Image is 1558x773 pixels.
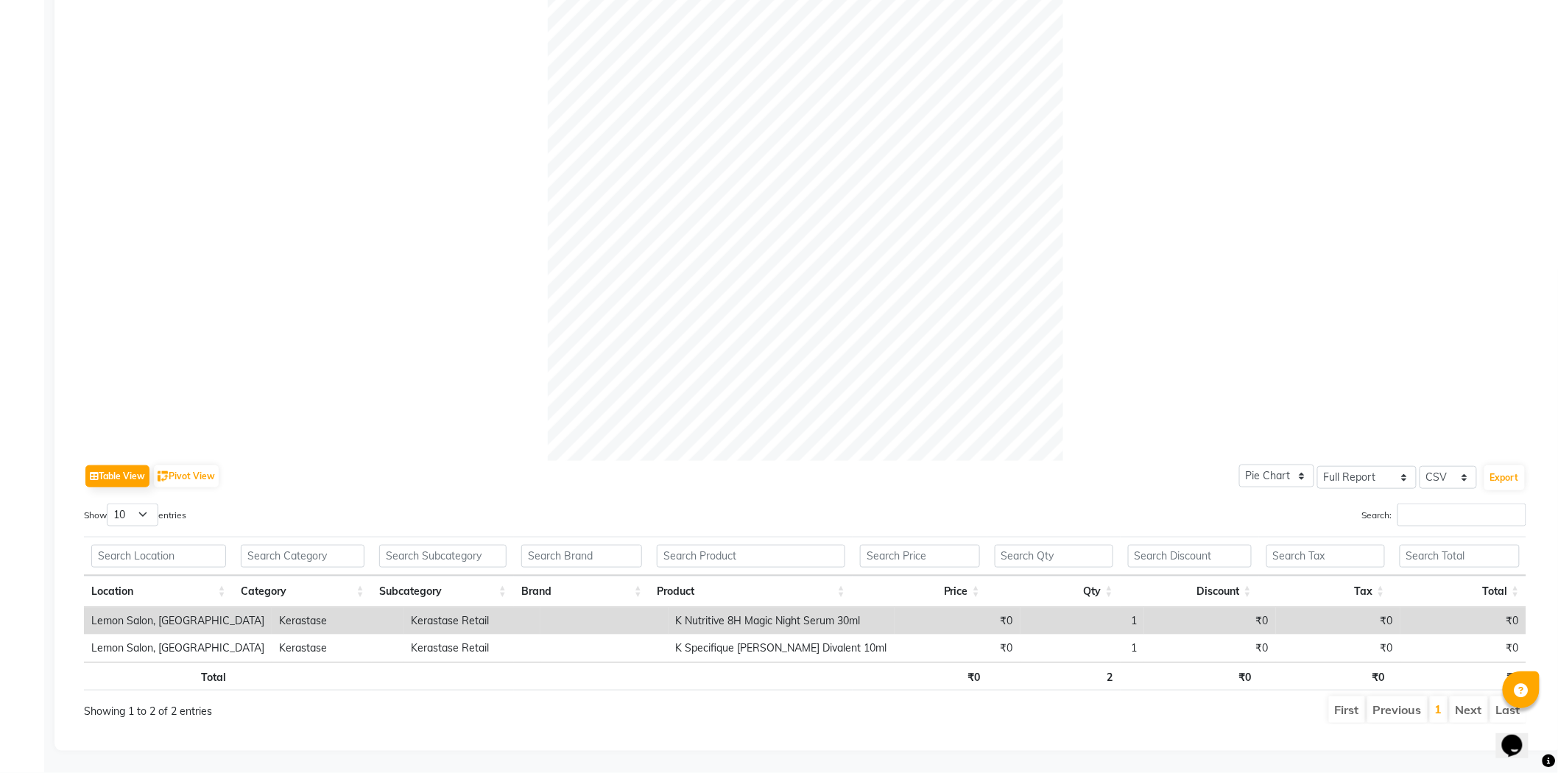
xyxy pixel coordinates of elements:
[1484,465,1525,490] button: Export
[84,695,672,719] div: Showing 1 to 2 of 2 entries
[521,545,642,568] input: Search Brand
[272,635,403,662] td: Kerastase
[241,545,364,568] input: Search Category
[1144,635,1276,662] td: ₹0
[272,607,403,635] td: Kerastase
[1397,504,1526,526] input: Search:
[1259,576,1392,607] th: Tax: activate to sort column ascending
[403,607,540,635] td: Kerastase Retail
[84,662,233,691] th: Total
[379,545,507,568] input: Search Subcategory
[853,662,987,691] th: ₹0
[1392,576,1527,607] th: Total: activate to sort column ascending
[84,635,272,662] td: Lemon Salon, [GEOGRAPHIC_DATA]
[987,662,1121,691] th: 2
[860,545,980,568] input: Search Price
[895,607,1021,635] td: ₹0
[107,504,158,526] select: Showentries
[403,635,540,662] td: Kerastase Retail
[853,576,987,607] th: Price: activate to sort column ascending
[1276,607,1400,635] td: ₹0
[372,576,514,607] th: Subcategory: activate to sort column ascending
[1266,545,1385,568] input: Search Tax
[1392,662,1527,691] th: ₹0
[1435,702,1442,716] a: 1
[1259,662,1392,691] th: ₹0
[158,471,169,482] img: pivot.png
[1121,576,1259,607] th: Discount: activate to sort column ascending
[895,635,1021,662] td: ₹0
[1276,635,1400,662] td: ₹0
[1144,607,1276,635] td: ₹0
[154,465,219,487] button: Pivot View
[1128,545,1252,568] input: Search Discount
[84,607,272,635] td: Lemon Salon, [GEOGRAPHIC_DATA]
[1021,635,1145,662] td: 1
[669,635,895,662] td: K Specifique [PERSON_NAME] Divalent 10ml
[84,576,233,607] th: Location: activate to sort column ascending
[84,504,186,526] label: Show entries
[1362,504,1526,526] label: Search:
[91,545,226,568] input: Search Location
[987,576,1121,607] th: Qty: activate to sort column ascending
[85,465,149,487] button: Table View
[1400,607,1527,635] td: ₹0
[1021,607,1145,635] td: 1
[514,576,649,607] th: Brand: activate to sort column ascending
[1121,662,1259,691] th: ₹0
[1400,545,1520,568] input: Search Total
[995,545,1113,568] input: Search Qty
[657,545,845,568] input: Search Product
[649,576,853,607] th: Product: activate to sort column ascending
[1400,635,1527,662] td: ₹0
[1496,714,1543,758] iframe: chat widget
[233,576,372,607] th: Category: activate to sort column ascending
[669,607,895,635] td: K Nutritive 8H Magic Night Serum 30ml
